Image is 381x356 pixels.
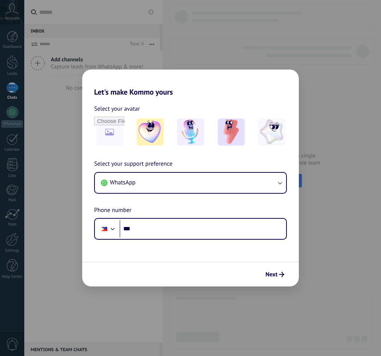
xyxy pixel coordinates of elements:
span: WhatsApp [110,179,136,186]
img: -4.jpeg [258,119,285,145]
span: Next [266,272,278,277]
img: -2.jpeg [177,119,204,145]
span: Select your support preference [94,159,173,169]
span: Select your avatar [94,104,140,114]
button: Next [262,268,288,281]
img: -1.jpeg [137,119,164,145]
button: WhatsApp [95,173,286,193]
img: -3.jpeg [218,119,245,145]
h2: Let's make Kommo yours [82,70,299,96]
span: Phone number [94,206,131,215]
div: Philippines: + 63 [97,221,111,237]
